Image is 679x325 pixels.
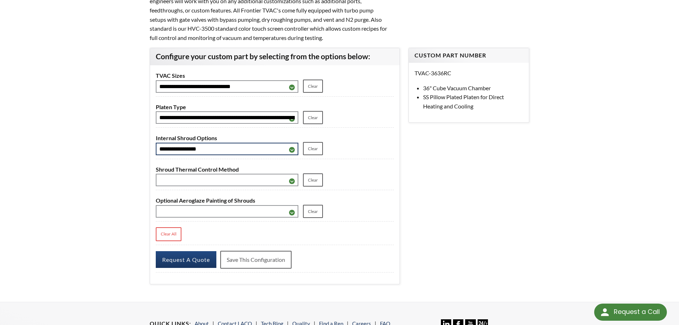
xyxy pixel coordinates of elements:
a: Clear [303,80,323,93]
a: Clear [303,142,323,155]
label: Shroud Thermal Control Method [156,165,394,174]
a: Save This Configuration [220,251,292,269]
label: Internal Shroud Options [156,133,394,143]
p: TVAC-3636RC [415,68,523,78]
a: Clear All [156,227,181,241]
div: Request a Call [594,304,667,321]
label: Optional Aeroglaze Painting of Shrouds [156,196,394,205]
label: TVAC Sizes [156,71,394,80]
li: SS Pillow Plated Platen for Direct Heating and Cooling [423,92,523,111]
li: 36" Cube Vacuum Chamber [423,83,523,93]
div: Request a Call [614,304,660,320]
img: round button [599,306,611,318]
h3: Configure your custom part by selecting from the options below: [156,52,394,62]
a: Clear [303,111,323,124]
a: Clear [303,173,323,187]
h4: Custom Part Number [415,52,523,59]
button: Request A Quote [156,251,216,268]
a: Clear [303,205,323,218]
label: Platen Type [156,102,394,112]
